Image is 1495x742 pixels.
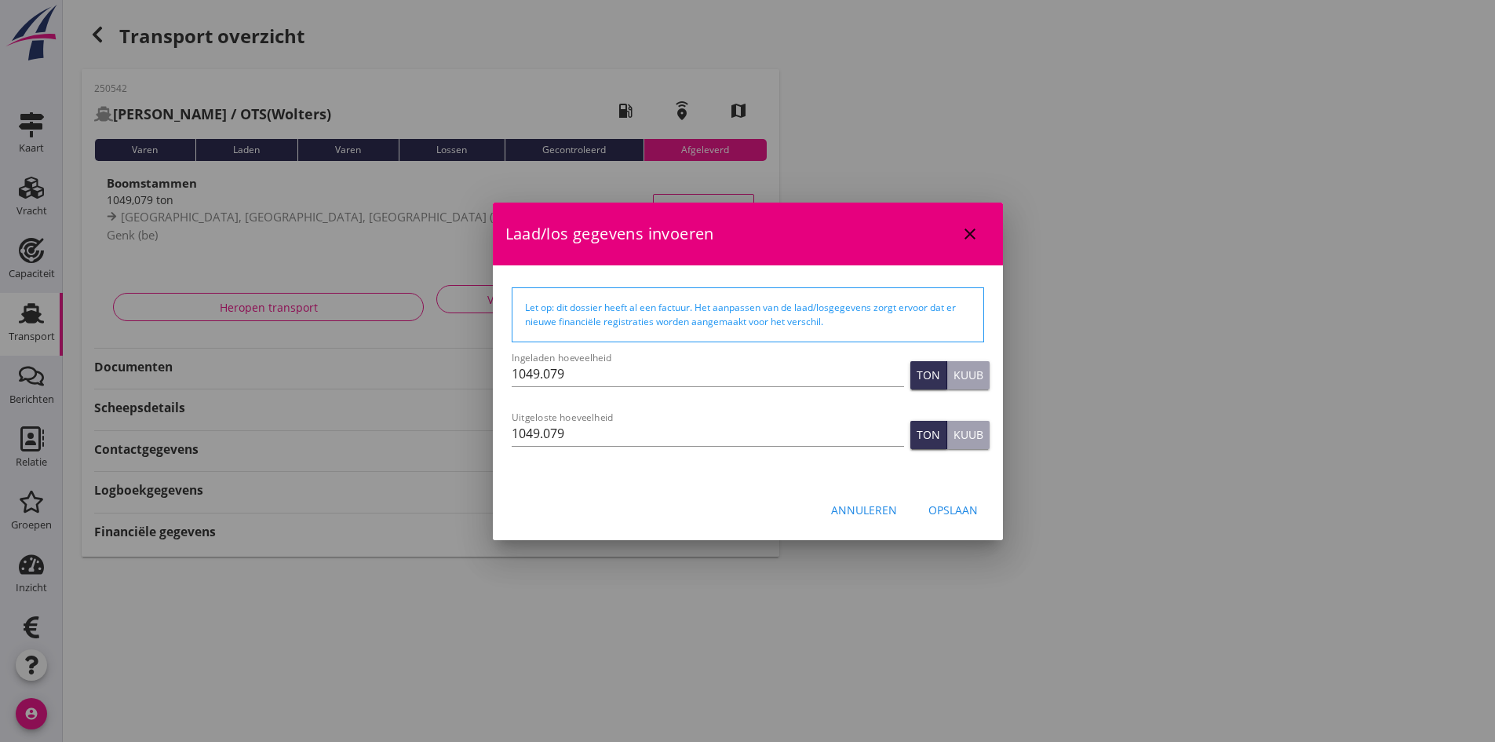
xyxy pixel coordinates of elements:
div: Ton [917,367,940,383]
input: Ingeladen hoeveelheid [512,361,904,386]
button: Annuleren [819,496,910,525]
i: close [961,225,979,243]
button: Kuub [947,361,990,389]
div: Annuleren [831,502,897,518]
div: Kuub [954,367,983,383]
div: Ton [917,426,940,443]
div: Kuub [954,426,983,443]
div: Let op: dit dossier heeft al een factuur. Het aanpassen van de laad/losgegevens zorgt ervoor dat ... [525,301,971,329]
input: Uitgeloste hoeveelheid [512,421,904,446]
button: Ton [910,361,947,389]
button: Kuub [947,421,990,449]
button: Ton [910,421,947,449]
button: Opslaan [916,496,990,525]
div: Opslaan [928,502,978,518]
div: Laad/los gegevens invoeren [493,203,1003,265]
